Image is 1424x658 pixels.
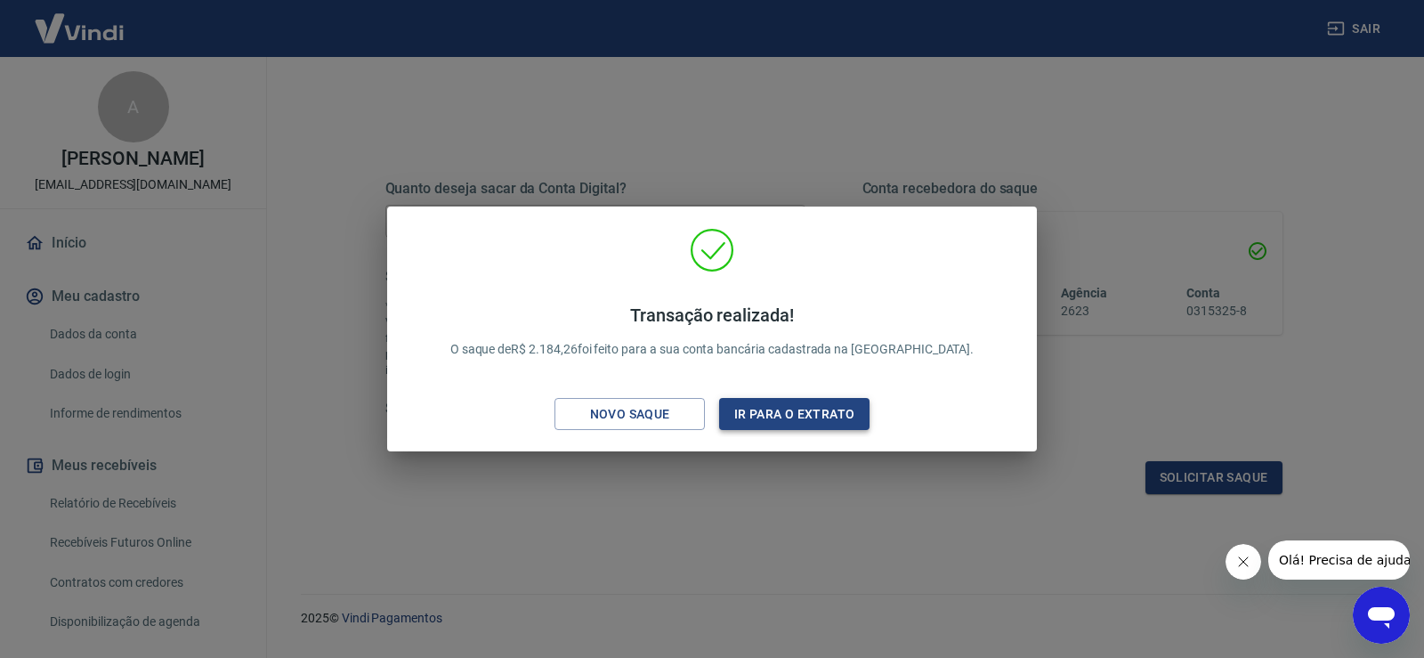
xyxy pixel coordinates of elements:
[450,305,975,359] p: O saque de R$ 2.184,26 foi feito para a sua conta bancária cadastrada na [GEOGRAPHIC_DATA].
[1226,544,1261,580] iframe: Fechar mensagem
[554,398,705,431] button: Novo saque
[719,398,870,431] button: Ir para o extrato
[1268,540,1410,580] iframe: Mensagem da empresa
[569,403,692,426] div: Novo saque
[11,12,150,27] span: Olá! Precisa de ajuda?
[1353,587,1410,644] iframe: Botão para abrir a janela de mensagens
[450,305,975,326] h4: Transação realizada!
